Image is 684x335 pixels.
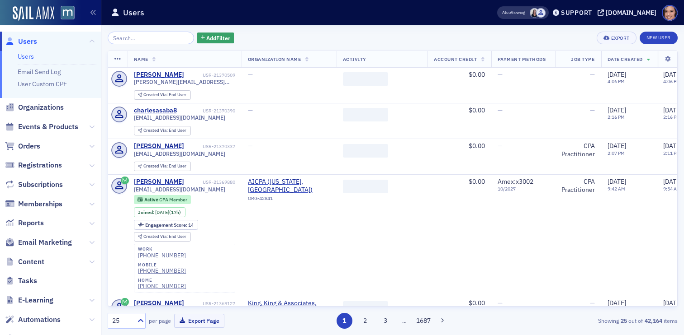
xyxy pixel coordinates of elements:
[197,33,234,44] button: AddFilter
[134,56,148,62] span: Name
[248,178,330,194] span: AICPA (Washington, DC)
[248,299,330,315] a: King, King & Associates, [GEOGRAPHIC_DATA] ([GEOGRAPHIC_DATA], [GEOGRAPHIC_DATA])
[138,197,187,203] a: Active CPA Member
[357,313,373,329] button: 2
[134,114,225,121] span: [EMAIL_ADDRESS][DOMAIN_NAME]
[343,180,388,193] span: ‌
[18,276,37,286] span: Tasks
[206,34,230,42] span: Add Filter
[662,5,678,21] span: Profile
[663,70,682,79] span: [DATE]
[502,9,525,16] span: Viewing
[398,316,411,325] span: …
[18,122,78,132] span: Events & Products
[18,218,44,228] span: Reports
[598,9,660,16] button: [DOMAIN_NAME]
[640,32,678,44] a: New User
[434,56,477,62] span: Account Credit
[469,177,485,186] span: $0.00
[134,162,191,171] div: Created Via: End User
[663,186,681,192] time: 9:54 AM
[134,299,184,307] a: [PERSON_NAME]
[18,315,61,325] span: Automations
[5,141,40,151] a: Orders
[18,141,40,151] span: Orders
[663,78,680,84] time: 4:06 PM
[5,102,64,112] a: Organizations
[663,106,682,114] span: [DATE]
[138,267,186,274] a: [PHONE_NUMBER]
[248,56,301,62] span: Organization Name
[134,142,184,150] a: [PERSON_NAME]
[18,160,62,170] span: Registrations
[248,142,253,150] span: —
[134,186,225,193] span: [EMAIL_ADDRESS][DOMAIN_NAME]
[597,32,636,44] button: Export
[185,179,235,185] div: USR-21369880
[663,114,680,120] time: 2:16 PM
[469,299,485,307] span: $0.00
[138,209,155,215] span: Joined :
[536,8,546,18] span: Justin Chase
[134,107,177,115] a: charlesasaba8
[134,90,191,100] div: Created Via: End User
[123,7,144,18] h1: Users
[663,150,680,156] time: 2:11 PM
[138,283,186,289] a: [PHONE_NUMBER]
[643,316,664,325] strong: 42,164
[608,142,626,150] span: [DATE]
[143,128,186,133] div: End User
[571,56,594,62] span: Job Type
[5,276,37,286] a: Tasks
[5,122,78,132] a: Events & Products
[134,178,184,186] a: [PERSON_NAME]
[248,195,330,205] div: ORG-42841
[138,262,186,268] div: mobile
[343,301,388,315] span: ‌
[144,196,159,203] span: Active
[143,164,186,169] div: End User
[143,92,169,98] span: Created Via :
[18,37,37,47] span: Users
[343,144,388,158] span: ‌
[5,237,72,247] a: Email Marketing
[18,80,67,88] a: User Custom CPE
[5,315,61,325] a: Automations
[18,257,44,267] span: Content
[5,218,44,228] a: Reports
[143,233,169,239] span: Created Via :
[134,220,198,230] div: Engagement Score: 14
[619,316,628,325] strong: 25
[134,126,191,135] div: Created Via: End User
[112,316,132,326] div: 25
[5,180,63,190] a: Subscriptions
[18,199,62,209] span: Memberships
[608,114,625,120] time: 2:16 PM
[108,32,194,44] input: Search…
[663,142,682,150] span: [DATE]
[498,56,546,62] span: Payment Methods
[378,313,394,329] button: 3
[159,196,187,203] span: CPA Member
[134,232,191,242] div: Created Via: End User
[498,299,503,307] span: —
[155,209,181,215] div: (17h)
[174,314,224,328] button: Export Page
[134,79,235,85] span: [PERSON_NAME][EMAIL_ADDRESS][DOMAIN_NAME]
[143,163,169,169] span: Created Via :
[145,222,188,228] span: Engagement Score :
[5,295,53,305] a: E-Learning
[590,106,595,114] span: —
[469,106,485,114] span: $0.00
[248,178,330,194] a: AICPA ([US_STATE], [GEOGRAPHIC_DATA])
[18,52,34,60] a: Users
[248,299,330,315] span: King, King & Associates, PA (Baltimore, MD)
[134,207,185,217] div: Joined: 2025-10-14 00:00:00
[138,278,186,283] div: home
[143,127,169,133] span: Created Via :
[138,252,186,259] div: [PHONE_NUMBER]
[663,177,682,186] span: [DATE]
